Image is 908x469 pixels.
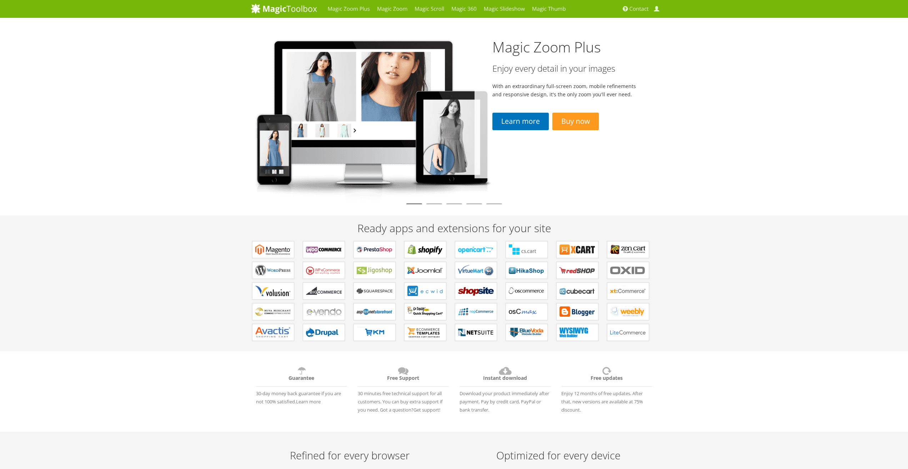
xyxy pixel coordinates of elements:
[492,113,549,130] a: Learn more
[610,286,646,296] b: Extensions for xt:Commerce
[455,241,497,258] a: Modules for OpenCart
[509,286,545,296] b: Add-ons for osCommerce
[610,327,646,338] b: Modules for LiteCommerce
[492,64,640,73] h3: Enjoy every detail in your images
[552,113,599,130] a: Buy now
[458,327,494,338] b: Extensions for NetSuite
[607,262,649,279] a: Extensions for OXID
[454,362,556,414] div: Download your product immediately after payment. Pay by credit card, PayPal or bank transfer.
[413,407,440,413] a: Get support!
[296,398,321,405] a: Learn more
[255,244,291,255] b: Extensions for Magento
[556,282,598,300] a: Plugins for CubeCart
[607,282,649,300] a: Extensions for xt:Commerce
[353,282,396,300] a: Extensions for Squarespace
[492,37,601,57] a: Magic Zoom Plus
[458,286,494,296] b: Extensions for ShopSite
[509,306,545,317] b: Add-ons for osCMax
[458,265,494,276] b: Components for VirtueMart
[252,450,447,461] p: Refined for every browser
[353,303,396,320] a: Extensions for AspDotNetStorefront
[556,362,658,414] div: Enjoy 12 months of free updates. After that, new versions are available at 75% discount.
[306,244,342,255] b: Plugins for WooCommerce
[455,303,497,320] a: Extensions for nopCommerce
[303,324,345,341] a: Modules for Drupal
[560,244,595,255] b: Modules for X-Cart
[560,306,595,317] b: Extensions for Blogger
[252,282,294,300] a: Extensions for Volusion
[404,324,446,341] a: Extensions for ecommerce Templates
[561,366,652,387] h6: Free updates
[306,265,342,276] b: Plugins for WP e-Commerce
[306,306,342,317] b: Extensions for e-vendo
[252,324,294,341] a: Extensions for Avactis
[255,327,291,338] b: Extensions for Avactis
[407,265,443,276] b: Components for Joomla
[560,327,595,338] b: Extensions for WYSIWYG
[506,282,548,300] a: Add-ons for osCommerce
[509,244,545,255] b: Add-ons for CS-Cart
[556,262,598,279] a: Components for redSHOP
[610,265,646,276] b: Extensions for OXID
[306,286,342,296] b: Apps for Bigcommerce
[506,262,548,279] a: Components for HikaShop
[303,262,345,279] a: Plugins for WP e-Commerce
[460,366,551,387] h6: Instant download
[556,324,598,341] a: Extensions for WYSIWYG
[251,34,493,200] img: magiczoomplus2-tablet.png
[358,366,449,387] h6: Free Support
[357,306,392,317] b: Extensions for AspDotNetStorefront
[560,265,595,276] b: Components for redSHOP
[357,265,392,276] b: Plugins for Jigoshop
[357,244,392,255] b: Modules for PrestaShop
[303,303,345,320] a: Extensions for e-vendo
[303,282,345,300] a: Apps for Bigcommerce
[509,265,545,276] b: Components for HikaShop
[607,303,649,320] a: Extensions for Weebly
[404,282,446,300] a: Extensions for ECWID
[251,3,317,14] img: MagicToolbox.com - Image tools for your website
[353,262,396,279] a: Plugins for Jigoshop
[506,241,548,258] a: Add-ons for CS-Cart
[506,303,548,320] a: Add-ons for osCMax
[610,244,646,255] b: Plugins for Zen Cart
[252,303,294,320] a: Extensions for Miva Merchant
[509,327,545,338] b: Extensions for BlueVoda
[461,450,656,461] p: Optimized for every device
[458,306,494,317] b: Extensions for nopCommerce
[610,306,646,317] b: Extensions for Weebly
[306,327,342,338] b: Modules for Drupal
[251,222,658,234] h2: Ready apps and extensions for your site
[407,327,443,338] b: Extensions for ecommerce Templates
[407,286,443,296] b: Extensions for ECWID
[629,5,649,12] span: Contact
[255,286,291,296] b: Extensions for Volusion
[357,286,392,296] b: Extensions for Squarespace
[404,262,446,279] a: Components for Joomla
[353,324,396,341] a: Extensions for EKM
[407,306,443,317] b: Extensions for GoDaddy Shopping Cart
[506,324,548,341] a: Extensions for BlueVoda
[607,241,649,258] a: Plugins for Zen Cart
[404,241,446,258] a: Apps for Shopify
[251,362,352,406] div: 30-day money back guarantee if you are not 100% satisfied.
[255,306,291,317] b: Extensions for Miva Merchant
[352,362,454,414] div: 30 minutes free technical support for all customers. You can buy extra support if you need. Got a...
[458,244,494,255] b: Modules for OpenCart
[252,262,294,279] a: Plugins for WordPress
[556,303,598,320] a: Extensions for Blogger
[357,327,392,338] b: Extensions for EKM
[492,82,640,98] p: With an extraordinary full-screen zoom, mobile refinements and responsive design, it's the only z...
[455,324,497,341] a: Extensions for NetSuite
[252,241,294,258] a: Extensions for Magento
[560,286,595,296] b: Plugins for CubeCart
[455,282,497,300] a: Extensions for ShopSite
[556,241,598,258] a: Modules for X-Cart
[256,366,347,387] h6: Guarantee
[407,244,443,255] b: Apps for Shopify
[404,303,446,320] a: Extensions for GoDaddy Shopping Cart
[303,241,345,258] a: Plugins for WooCommerce
[607,324,649,341] a: Modules for LiteCommerce
[353,241,396,258] a: Modules for PrestaShop
[455,262,497,279] a: Components for VirtueMart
